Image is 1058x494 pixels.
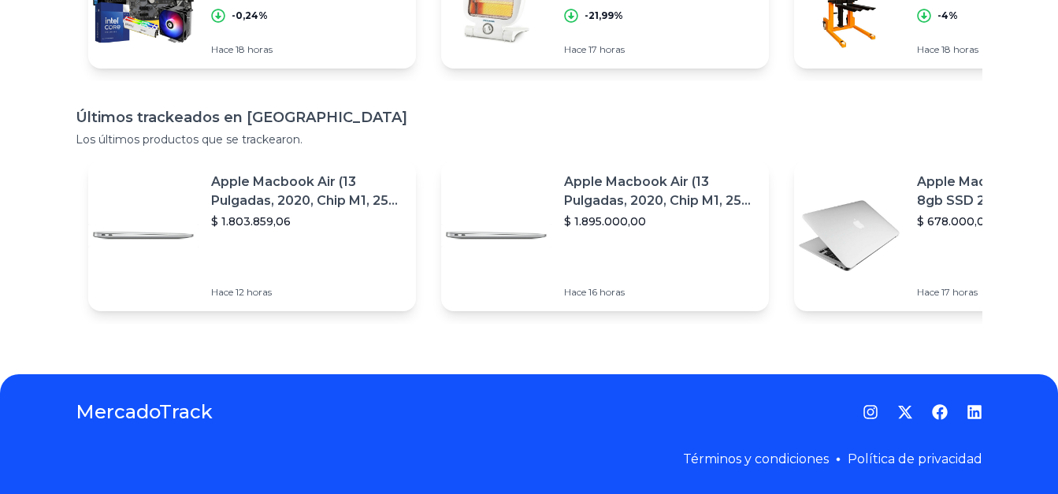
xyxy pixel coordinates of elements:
[848,451,982,466] a: Política de privacidad
[232,9,268,22] p: -0,24%
[211,214,403,229] p: $ 1.803.859,06
[897,404,913,420] a: Twitter
[937,9,958,22] p: -4%
[211,43,403,56] p: Hace 18 horas
[88,180,199,291] img: Imagen destacada
[863,404,878,420] a: Instagram
[211,286,403,299] p: Hace 12 horas
[932,404,948,420] a: Facebook
[564,43,756,56] p: Hace 17 horas
[211,173,403,210] p: Apple Macbook Air (13 Pulgadas, 2020, Chip M1, 256 Gb De Ssd, 8 Gb De Ram) - Plata
[967,404,982,420] a: LinkedIn
[683,451,829,466] a: Términos y condiciones
[88,160,416,311] a: Imagen destacadaApple Macbook Air (13 Pulgadas, 2020, Chip M1, 256 Gb De Ssd, 8 Gb De Ram) - Plat...
[76,399,213,425] a: MercadoTrack
[585,9,623,22] p: -21,99%
[441,180,551,291] img: Imagen destacada
[564,214,756,229] p: $ 1.895.000,00
[76,132,982,147] p: Los últimos productos que se trackearon.
[564,286,756,299] p: Hace 16 horas
[441,160,769,311] a: Imagen destacadaApple Macbook Air (13 Pulgadas, 2020, Chip M1, 256 Gb De Ssd, 8 Gb De Ram) - Plat...
[76,106,982,128] h1: Últimos trackeados en [GEOGRAPHIC_DATA]
[794,180,904,291] img: Imagen destacada
[564,173,756,210] p: Apple Macbook Air (13 Pulgadas, 2020, Chip M1, 256 Gb De Ssd, 8 Gb De Ram) - Plata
